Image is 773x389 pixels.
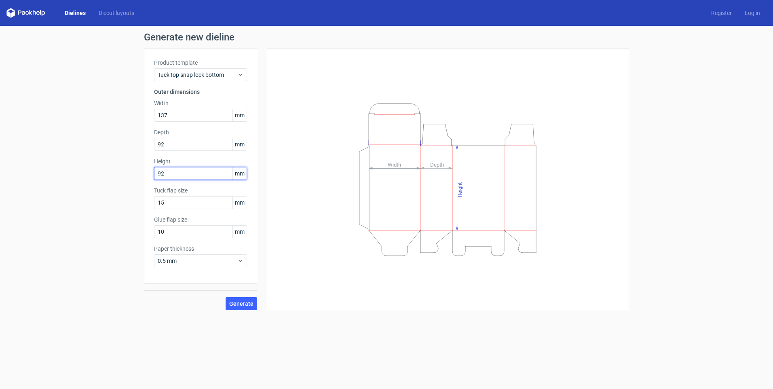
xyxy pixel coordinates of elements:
label: Paper thickness [154,245,247,253]
button: Generate [226,297,257,310]
span: mm [232,197,247,209]
tspan: Height [457,182,463,197]
label: Glue flap size [154,216,247,224]
span: mm [232,226,247,238]
a: Diecut layouts [92,9,141,17]
span: 0.5 mm [158,257,237,265]
a: Log in [738,9,767,17]
a: Dielines [58,9,92,17]
span: mm [232,167,247,180]
tspan: Depth [430,161,444,167]
span: mm [232,138,247,150]
h1: Generate new dieline [144,32,629,42]
span: Generate [229,301,253,307]
label: Width [154,99,247,107]
a: Register [705,9,738,17]
label: Depth [154,128,247,136]
label: Product template [154,59,247,67]
label: Height [154,157,247,165]
tspan: Width [388,161,401,167]
span: mm [232,109,247,121]
span: Tuck top snap lock bottom [158,71,237,79]
label: Tuck flap size [154,186,247,194]
h3: Outer dimensions [154,88,247,96]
